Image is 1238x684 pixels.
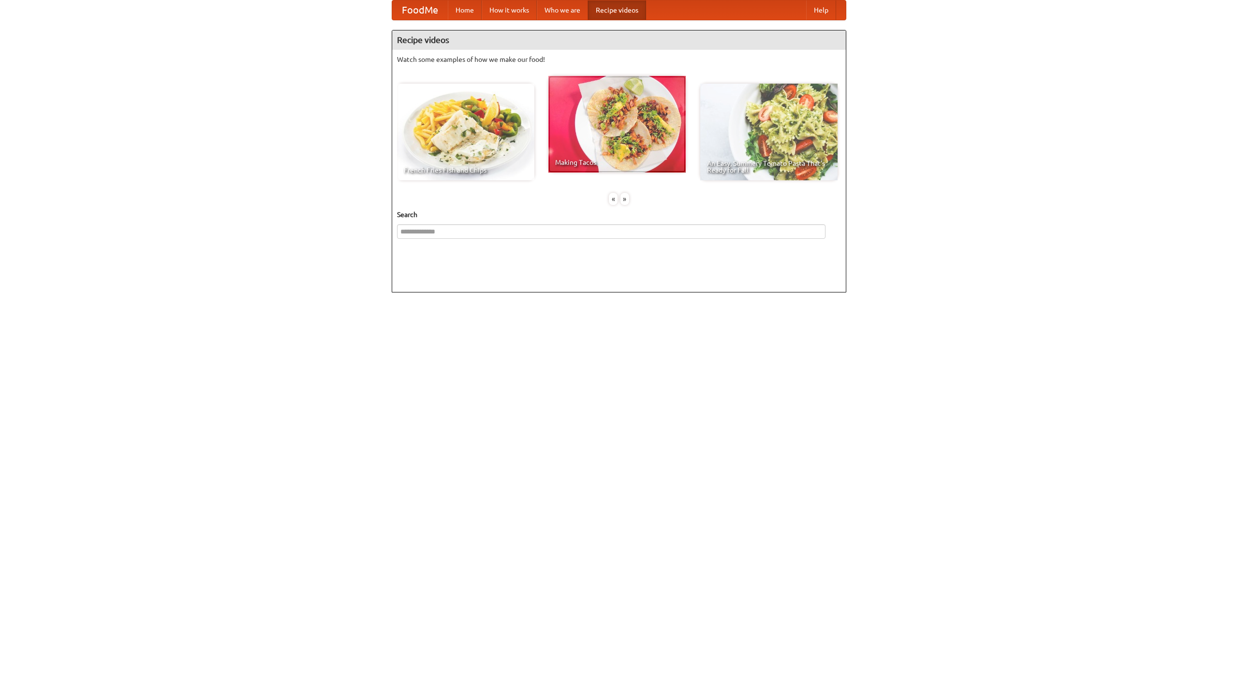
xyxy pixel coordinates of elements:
[397,210,841,219] h5: Search
[548,76,686,173] a: Making Tacos
[588,0,646,20] a: Recipe videos
[707,160,831,174] span: An Easy, Summery Tomato Pasta That's Ready for Fall
[620,193,629,205] div: »
[404,167,528,174] span: French Fries Fish and Chips
[700,84,838,180] a: An Easy, Summery Tomato Pasta That's Ready for Fall
[609,193,618,205] div: «
[392,0,448,20] a: FoodMe
[397,84,534,180] a: French Fries Fish and Chips
[482,0,537,20] a: How it works
[392,30,846,50] h4: Recipe videos
[806,0,836,20] a: Help
[537,0,588,20] a: Who we are
[397,55,841,64] p: Watch some examples of how we make our food!
[555,159,679,166] span: Making Tacos
[448,0,482,20] a: Home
